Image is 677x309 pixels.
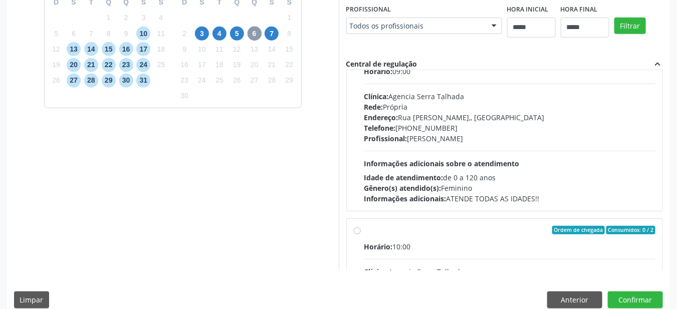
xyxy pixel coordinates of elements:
span: domingo, 16 de novembro de 2025 [177,58,191,72]
span: quarta-feira, 1 de outubro de 2025 [102,11,116,25]
span: segunda-feira, 6 de outubro de 2025 [67,27,81,41]
span: quarta-feira, 15 de outubro de 2025 [102,42,116,56]
span: sábado, 4 de outubro de 2025 [154,11,168,25]
span: quinta-feira, 20 de novembro de 2025 [248,58,262,72]
span: domingo, 26 de outubro de 2025 [49,74,63,88]
span: quarta-feira, 5 de novembro de 2025 [230,27,244,41]
div: Própria [364,102,656,112]
span: sábado, 22 de novembro de 2025 [282,58,296,72]
button: Filtrar [614,18,646,35]
span: Informações adicionais sobre o atendimento [364,159,520,168]
button: Anterior [547,291,602,308]
span: domingo, 19 de outubro de 2025 [49,58,63,72]
span: sábado, 8 de novembro de 2025 [282,27,296,41]
div: 10:00 [364,241,656,252]
span: sábado, 15 de novembro de 2025 [282,42,296,56]
span: segunda-feira, 17 de novembro de 2025 [195,58,209,72]
div: [PERSON_NAME] [364,133,656,144]
span: quarta-feira, 22 de outubro de 2025 [102,58,116,72]
span: quarta-feira, 8 de outubro de 2025 [102,27,116,41]
span: Todos os profissionais [350,21,482,31]
span: Horário: [364,242,393,251]
span: sexta-feira, 10 de outubro de 2025 [136,27,150,41]
span: quinta-feira, 30 de outubro de 2025 [119,74,133,88]
div: [PHONE_NUMBER] [364,123,656,133]
span: sexta-feira, 24 de outubro de 2025 [136,58,150,72]
span: quinta-feira, 23 de outubro de 2025 [119,58,133,72]
div: Rua [PERSON_NAME],, [GEOGRAPHIC_DATA] [364,112,656,123]
span: domingo, 2 de novembro de 2025 [177,27,191,41]
span: domingo, 12 de outubro de 2025 [49,42,63,56]
div: Feminino [364,183,656,193]
div: de 0 a 120 anos [364,172,656,183]
span: sexta-feira, 14 de novembro de 2025 [265,42,279,56]
span: domingo, 5 de outubro de 2025 [49,27,63,41]
span: domingo, 23 de novembro de 2025 [177,74,191,88]
label: Hora final [561,2,598,18]
label: Profissional [346,2,391,18]
span: segunda-feira, 20 de outubro de 2025 [67,58,81,72]
span: terça-feira, 11 de novembro de 2025 [212,42,227,56]
span: sexta-feira, 31 de outubro de 2025 [136,74,150,88]
span: Ordem de chegada [552,226,605,235]
span: quinta-feira, 2 de outubro de 2025 [119,11,133,25]
button: Limpar [14,291,49,308]
span: Profissional: [364,134,407,143]
span: domingo, 30 de novembro de 2025 [177,89,191,103]
span: sábado, 25 de outubro de 2025 [154,58,168,72]
span: segunda-feira, 10 de novembro de 2025 [195,42,209,56]
span: quinta-feira, 27 de novembro de 2025 [248,74,262,88]
span: Clínica: [364,92,389,101]
span: sexta-feira, 7 de novembro de 2025 [265,27,279,41]
span: terça-feira, 18 de novembro de 2025 [212,58,227,72]
span: quarta-feira, 26 de novembro de 2025 [230,74,244,88]
span: Rede: [364,102,383,112]
span: quinta-feira, 9 de outubro de 2025 [119,27,133,41]
span: quinta-feira, 16 de outubro de 2025 [119,42,133,56]
span: quarta-feira, 19 de novembro de 2025 [230,58,244,72]
span: terça-feira, 14 de outubro de 2025 [84,42,98,56]
span: sexta-feira, 21 de novembro de 2025 [265,58,279,72]
span: segunda-feira, 13 de outubro de 2025 [67,42,81,56]
span: segunda-feira, 3 de novembro de 2025 [195,27,209,41]
span: sábado, 11 de outubro de 2025 [154,27,168,41]
span: Telefone: [364,123,396,133]
span: Gênero(s) atendido(s): [364,183,441,193]
span: sexta-feira, 28 de novembro de 2025 [265,74,279,88]
span: quinta-feira, 13 de novembro de 2025 [248,42,262,56]
span: terça-feira, 4 de novembro de 2025 [212,27,227,41]
span: segunda-feira, 24 de novembro de 2025 [195,74,209,88]
span: sábado, 18 de outubro de 2025 [154,42,168,56]
span: sexta-feira, 17 de outubro de 2025 [136,42,150,56]
span: terça-feira, 25 de novembro de 2025 [212,74,227,88]
div: 09:00 [364,66,656,77]
div: Central de regulação [346,59,417,70]
span: Clínica: [364,267,389,276]
span: Horário: [364,67,393,76]
label: Hora inicial [507,2,549,18]
span: Endereço: [364,113,398,122]
span: domingo, 9 de novembro de 2025 [177,42,191,56]
span: quinta-feira, 6 de novembro de 2025 [248,27,262,41]
div: Agencia Serra Talhada [364,266,656,277]
span: quarta-feira, 12 de novembro de 2025 [230,42,244,56]
div: Agencia Serra Talhada [364,91,656,102]
span: sábado, 29 de novembro de 2025 [282,74,296,88]
span: sábado, 1 de novembro de 2025 [282,11,296,25]
div: ATENDE TODAS AS IDADES!! [364,193,656,204]
span: Informações adicionais: [364,194,446,203]
span: Idade de atendimento: [364,173,443,182]
span: sexta-feira, 3 de outubro de 2025 [136,11,150,25]
span: quarta-feira, 29 de outubro de 2025 [102,74,116,88]
span: terça-feira, 28 de outubro de 2025 [84,74,98,88]
button: Confirmar [608,291,663,308]
span: Consumidos: 0 / 2 [606,226,655,235]
span: terça-feira, 21 de outubro de 2025 [84,58,98,72]
span: segunda-feira, 27 de outubro de 2025 [67,74,81,88]
i: expand_less [652,59,663,70]
span: terça-feira, 7 de outubro de 2025 [84,27,98,41]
